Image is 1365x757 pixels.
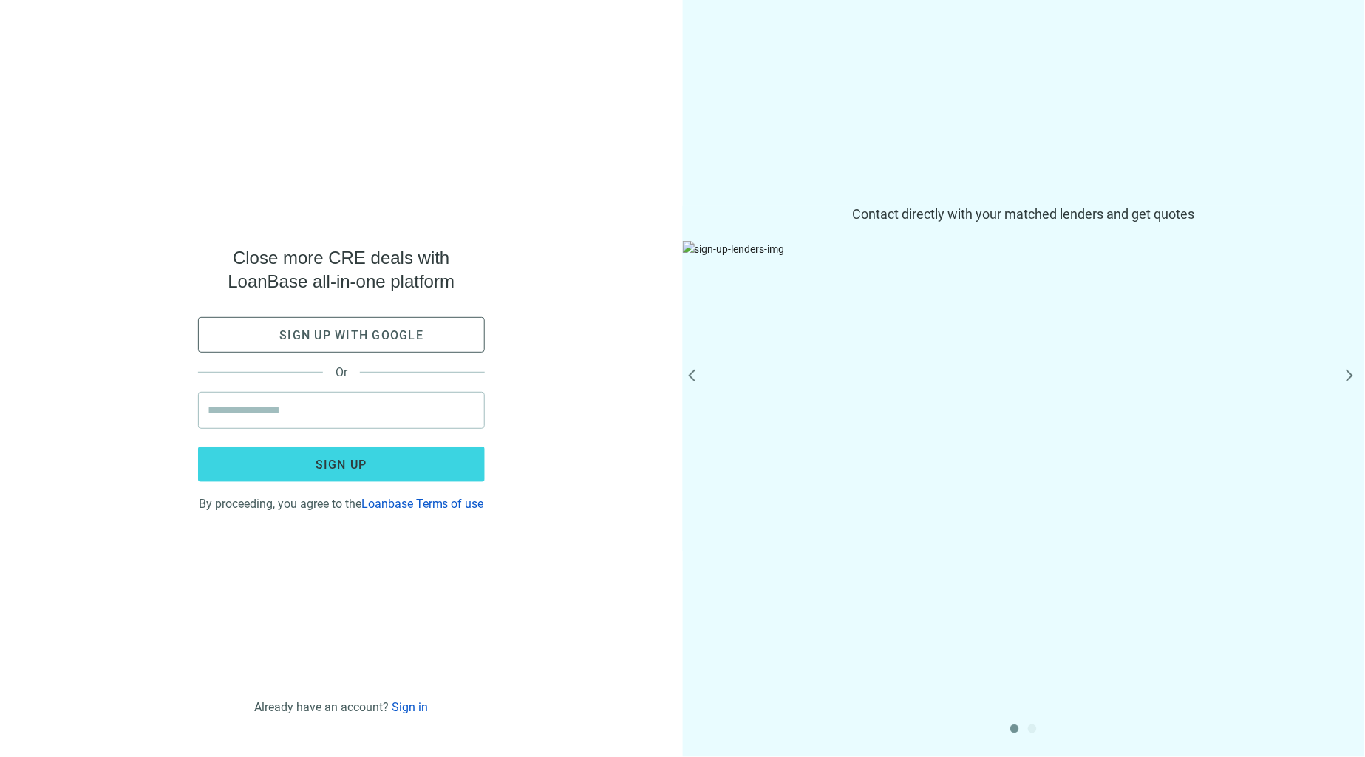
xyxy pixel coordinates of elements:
span: Sign up [316,458,367,472]
button: 2 [1028,724,1037,733]
span: Sign up with google [279,328,423,342]
button: next [1341,370,1359,387]
span: Or [323,365,360,379]
div: By proceeding, you agree to the [198,494,485,511]
a: Loanbase Terms of use [361,497,484,511]
button: Sign up with google [198,317,485,353]
button: 1 [1010,724,1019,733]
a: Sign in [392,700,428,714]
button: prev [689,370,707,387]
span: Close more CRE deals with LoanBase all-in-one platform [198,246,485,293]
button: Sign up [198,447,485,482]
